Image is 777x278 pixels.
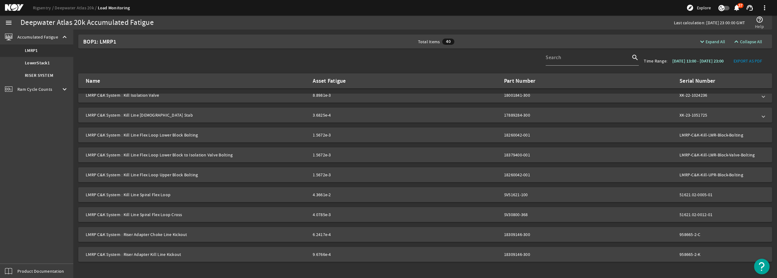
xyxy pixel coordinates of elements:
[313,231,367,238] div: 6.2417e-4
[78,227,772,242] mat-expansion-panel-header: LMRP C&K System : Riser Adapter Choke Line Kickout6.2417e-418309146-300958665-2-C
[734,58,762,64] span: EXPORT AS PDF
[313,132,367,138] div: 1.5672e-3
[25,72,53,79] b: RISER SYSTEM
[696,36,728,47] button: Expand All
[5,19,12,26] mat-icon: menu
[33,5,55,11] a: Rigsentry
[86,112,308,118] mat-panel-title: LMRP C&K System : Kill Line [DEMOGRAPHIC_DATA] Stab
[313,251,367,257] div: 9.6766e-4
[86,192,308,198] mat-panel-title: LMRP C&K System : Kill Line Spiral Flex Loop
[746,4,753,12] mat-icon: support_agent
[78,147,772,162] mat-expansion-panel-header: LMRP C&K System : Kill Line Flex Loop Lower Block to Isolation Valve Bolting1.5672e-318379400-001...
[98,5,130,11] a: Load Monitoring
[679,112,757,118] div: XK-23-1051725
[672,58,724,64] b: [DATE] 13:00 - [DATE] 23:00
[679,132,757,138] div: LMRP-C&K-Kill-LWR-Block-Bolting
[78,88,772,103] mat-expansion-panel-header: LMRP C&K System : Kill Isolation Valve8.8981e-318001841-300XK-22-1024236
[78,207,772,222] mat-expansion-panel-header: LMRP C&K System : Kill Line Spiral Flex Loop Cross4.0785e-3SV30800-36851621.02-0012-01
[679,211,757,218] div: 51621.02-0012-01
[504,231,543,238] div: 18309146-300
[679,92,757,98] div: XK-22-1024236
[546,56,630,64] input: Search
[78,127,772,142] mat-expansion-panel-header: LMRP C&K System : Kill Line Flex Loop Lower Block Bolting1.5672e-318260042-001LMRP-C&K-Kill-LWR-B...
[504,152,543,158] div: 18379400-001
[504,172,543,178] div: 18260042-001
[86,172,308,178] mat-panel-title: LMRP C&K System : Kill Line Flex Loop Upper Block Bolting
[313,152,367,158] div: 1.5672e-3
[504,192,543,198] div: SV51621-100
[20,20,154,26] div: Deepwater Atlas 20k Accumulated Fatigue
[86,211,308,218] mat-panel-title: LMRP C&K System : Kill Line Spiral Flex Loop Cross
[78,167,772,182] mat-expansion-panel-header: LMRP C&K System : Kill Line Flex Loop Upper Block Bolting1.5672e-318260042-001LMRP-C&K-Kill-UPR-B...
[78,247,772,262] mat-expansion-panel-header: LMRP C&K System : Riser Adapter Kill Line Kickout9.6766e-418309146-300958665-2-K
[730,36,765,47] button: Collapse All
[733,38,738,45] mat-icon: expand_less
[631,54,639,61] i: search
[754,259,770,274] button: Open Resource Center
[61,33,68,41] mat-icon: keyboard_arrow_up
[78,108,772,123] mat-expansion-panel-header: LMRP C&K System : Kill Line [DEMOGRAPHIC_DATA] Stab3.6825e-417889284-300XK-23-1051725
[78,73,772,88] mat-expansion-panel-header: NameAsset FatiguePart NumberSerial Number
[86,78,308,84] mat-panel-title: Name
[313,192,367,198] div: 4.3661e-2
[674,20,745,26] div: Last calculation: [DATE] 23:00:00 GMT
[86,251,308,257] mat-panel-title: LMRP C&K System : Riser Adapter Kill Line Kickout
[733,4,740,12] mat-icon: notifications
[679,78,757,84] div: Serial Number
[86,152,308,158] mat-panel-title: LMRP C&K System : Kill Line Flex Loop Lower Block to Isolation Valve Bolting
[61,86,68,93] mat-icon: keyboard_arrow_down
[313,78,367,84] div: Asset Fatigue
[698,38,703,45] mat-icon: expand_more
[679,251,757,257] div: 958665-2-K
[644,58,667,64] div: Time Range:
[756,16,763,23] mat-icon: help_outline
[504,132,543,138] div: 18260042-001
[679,172,757,178] div: LMRP-C&K-Kill-UPR-Block-Bolting
[546,54,561,61] mat-label: Search
[83,35,176,49] div: BOP1: LMRP1
[55,5,98,11] a: Deepwater Atlas 20k
[418,39,440,45] span: Total Items
[86,231,308,238] mat-panel-title: LMRP C&K System : Riser Adapter Choke Line Kickout
[679,152,757,158] div: LMRP-C&K-Kill-LWR-Block-Valve-Bolting
[679,192,757,198] div: 51621.02-0005-01
[86,92,308,98] mat-panel-title: LMRP C&K System : Kill Isolation Valve
[504,211,543,218] div: SV30800-368
[25,48,38,54] b: LMRP1
[679,231,757,238] div: 958665-2-C
[313,112,367,118] div: 3.6825e-4
[25,60,50,66] b: LowerStack1
[504,251,543,257] div: 18309146-300
[504,78,543,84] div: Part Number
[667,55,729,67] button: [DATE] 13:00 - [DATE] 23:00
[757,0,772,15] button: more_vert
[706,39,725,45] span: Expand All
[17,86,52,92] span: Ram Cycle Counts
[755,23,764,30] span: Help
[740,39,762,45] span: Collapse All
[729,55,767,67] button: EXPORT AS PDF
[313,172,367,178] div: 1.5672e-3
[733,5,740,11] button: 37
[313,211,367,218] div: 4.0785e-3
[313,92,367,98] div: 8.8981e-3
[504,92,543,98] div: 18001841-300
[86,132,308,138] mat-panel-title: LMRP C&K System : Kill Line Flex Loop Lower Block Bolting
[504,112,543,118] div: 17889284-300
[17,268,64,274] span: Product Documentation
[697,5,711,11] span: Explore
[442,39,454,45] span: 40
[686,4,694,12] mat-icon: explore
[78,187,772,202] mat-expansion-panel-header: LMRP C&K System : Kill Line Spiral Flex Loop4.3661e-2SV51621-10051621.02-0005-01
[684,3,713,13] button: Explore
[17,34,58,40] span: Accumulated Fatigue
